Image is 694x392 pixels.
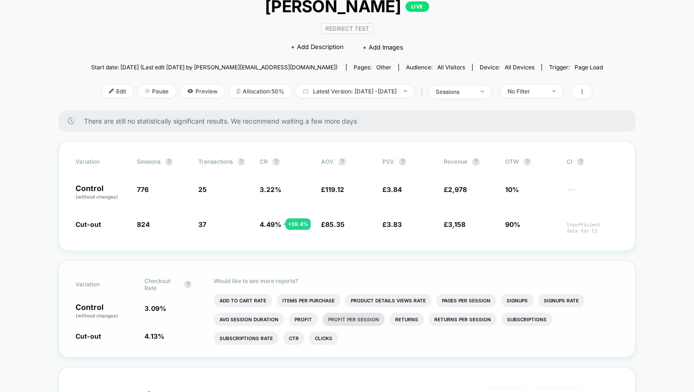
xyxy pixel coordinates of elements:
li: Subscriptions Rate [214,332,279,345]
span: + Add Description [291,42,344,52]
span: Edit [102,85,133,98]
li: Pages Per Session [436,294,496,307]
span: 4.13 % [144,332,164,340]
span: AOV [321,158,334,165]
span: Sessions [137,158,161,165]
button: ? [237,158,245,166]
img: edit [109,89,114,93]
span: | [419,85,429,99]
li: Returns Per Session [429,313,497,326]
button: ? [165,158,173,166]
p: LIVE [406,1,429,12]
div: Trigger: [549,64,603,71]
li: Signups Rate [538,294,584,307]
span: other [376,64,391,71]
span: 25 [198,185,207,193]
li: Avg Session Duration [214,313,284,326]
span: + Add Images [363,43,403,51]
span: Pause [138,85,176,98]
button: ? [399,158,406,166]
div: No Filter [508,88,545,95]
span: --- [567,187,618,200]
span: Preview [180,85,225,98]
span: 4.49 % [260,220,281,228]
span: Variation [76,158,127,166]
span: 3.84 [387,185,402,193]
span: CI [567,158,618,166]
img: end [404,90,407,92]
button: ? [577,158,584,166]
li: Signups [501,294,533,307]
div: + 39.4 % [286,218,311,230]
span: PSV [382,158,394,165]
span: 824 [137,220,150,228]
div: sessions [436,88,474,95]
button: ? [524,158,531,166]
li: Add To Cart Rate [214,294,272,307]
span: 119.12 [325,185,344,193]
span: (without changes) [76,313,118,318]
span: Redirect Test [321,23,373,34]
p: Control [76,303,135,319]
p: Control [76,184,127,200]
img: end [145,89,150,93]
span: Device: [472,64,542,71]
li: Product Details Views Rate [345,294,432,307]
span: Cut-out [76,332,101,340]
span: 776 [137,185,149,193]
button: ? [272,158,280,166]
span: Checkout Rate [144,277,179,292]
span: 37 [198,220,206,228]
span: £ [321,220,345,228]
button: ? [339,158,346,166]
span: 3.09 % [144,304,166,312]
img: calendar [303,89,308,93]
div: Pages: [354,64,391,71]
span: Insufficient data for CI [567,222,618,234]
span: 10% [505,185,519,193]
li: Profit Per Session [322,313,385,326]
img: end [552,90,556,92]
li: Clicks [309,332,338,345]
span: Cut-out [76,220,101,228]
span: There are still no statistically significant results. We recommend waiting a few more days [84,117,617,125]
span: Revenue [444,158,467,165]
img: rebalance [237,89,240,94]
span: Allocation: 50% [229,85,291,98]
span: 3.22 % [260,185,281,193]
li: Returns [389,313,424,326]
span: 90% [505,220,520,228]
span: Latest Version: [DATE] - [DATE] [296,85,414,98]
span: £ [382,220,402,228]
div: Audience: [406,64,465,71]
span: Transactions [198,158,233,165]
span: 85.35 [325,220,345,228]
span: £ [444,185,467,193]
span: All Visitors [437,64,465,71]
span: Variation [76,277,127,292]
li: Subscriptions [501,313,552,326]
span: £ [382,185,402,193]
button: ? [184,281,192,288]
span: CR [260,158,268,165]
li: Ctr [283,332,305,345]
span: 2,978 [448,185,467,193]
button: ? [472,158,480,166]
span: OTW [505,158,557,166]
span: 3,158 [448,220,465,228]
span: £ [444,220,465,228]
span: Page Load [575,64,603,71]
li: Items Per Purchase [277,294,340,307]
span: (without changes) [76,194,118,200]
p: Would like to see more reports? [214,277,619,284]
li: Profit [289,313,318,326]
span: £ [321,185,344,193]
span: all devices [505,64,534,71]
span: Start date: [DATE] (Last edit [DATE] by [PERSON_NAME][EMAIL_ADDRESS][DOMAIN_NAME]) [91,64,338,71]
img: end [481,91,484,92]
span: 3.83 [387,220,402,228]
